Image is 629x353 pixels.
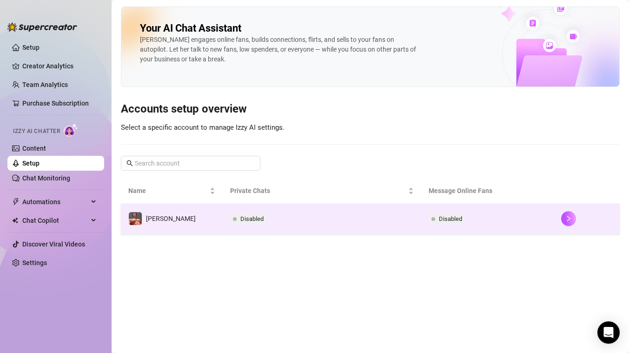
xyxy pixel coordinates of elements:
span: Disabled [439,215,462,222]
img: logo-BBDzfeDw.svg [7,22,77,32]
button: right [561,211,576,226]
img: AI Chatter [64,123,78,137]
span: Automations [22,194,88,209]
span: Chat Copilot [22,213,88,228]
span: search [126,160,133,167]
a: Creator Analytics [22,59,97,73]
span: Name [128,186,208,196]
span: thunderbolt [12,198,20,206]
a: Content [22,145,46,152]
h2: Your AI Chat Assistant [140,22,241,35]
span: right [565,215,572,222]
a: Discover Viral Videos [22,240,85,248]
div: [PERSON_NAME] engages online fans, builds connections, flirts, and sells to your fans on autopilo... [140,35,419,64]
div: Open Intercom Messenger [597,321,620,344]
a: Settings [22,259,47,266]
span: [PERSON_NAME] [146,215,196,222]
a: Chat Monitoring [22,174,70,182]
input: Search account [135,158,247,168]
a: Setup [22,160,40,167]
a: Setup [22,44,40,51]
span: Izzy AI Chatter [13,127,60,136]
h3: Accounts setup overview [121,102,620,117]
img: Erik [129,212,142,225]
img: Chat Copilot [12,217,18,224]
span: Disabled [240,215,264,222]
span: Select a specific account to manage Izzy AI settings. [121,123,285,132]
th: Name [121,178,223,204]
th: Message Online Fans [421,178,554,204]
a: Team Analytics [22,81,68,88]
th: Private Chats [223,178,421,204]
span: Private Chats [230,186,406,196]
a: Purchase Subscription [22,96,97,111]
